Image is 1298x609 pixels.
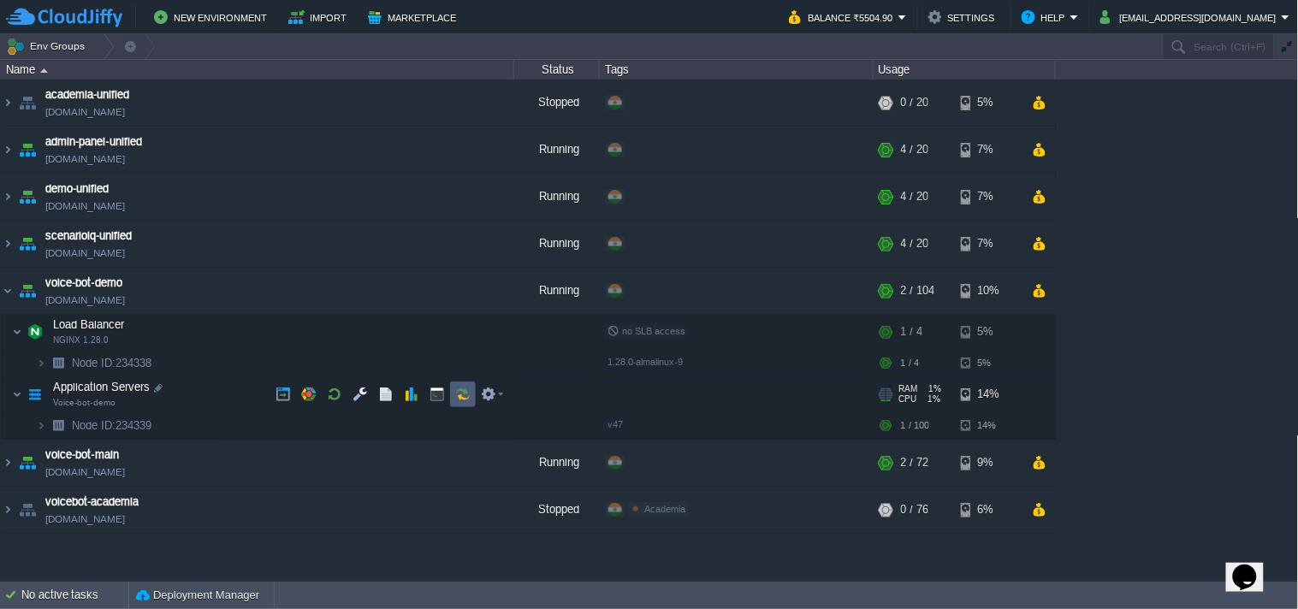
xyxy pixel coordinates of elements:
img: AMDAwAAAACH5BAEAAAAALAAAAAABAAEAAAICRAEAOw== [12,315,22,349]
div: Running [514,440,600,486]
span: Academia [644,504,685,514]
div: Status [515,60,599,80]
img: AMDAwAAAACH5BAEAAAAALAAAAAABAAEAAAICRAEAOw== [1,487,15,533]
a: [DOMAIN_NAME] [45,151,125,168]
button: Marketplace [368,7,461,27]
div: Tags [601,60,873,80]
a: [DOMAIN_NAME] [45,103,125,121]
span: 234338 [70,356,154,370]
button: New Environment [154,7,272,27]
div: 1 / 4 [901,350,919,376]
div: Running [514,221,600,267]
span: 1% [924,394,941,405]
div: 4 / 20 [901,174,928,220]
img: AMDAwAAAACH5BAEAAAAALAAAAAABAAEAAAICRAEAOw== [15,80,39,126]
span: 1% [925,384,942,394]
img: AMDAwAAAACH5BAEAAAAALAAAAAABAAEAAAICRAEAOw== [1,268,15,314]
div: Stopped [514,487,600,533]
img: AMDAwAAAACH5BAEAAAAALAAAAAABAAEAAAICRAEAOw== [15,127,39,173]
span: RAM [899,384,918,394]
img: AMDAwAAAACH5BAEAAAAALAAAAAABAAEAAAICRAEAOw== [1,127,15,173]
div: 10% [961,268,1016,314]
div: No active tasks [21,582,128,609]
div: 4 / 20 [901,127,928,173]
img: AMDAwAAAACH5BAEAAAAALAAAAAABAAEAAAICRAEAOw== [15,268,39,314]
div: Usage [874,60,1055,80]
a: demo-unified [45,180,109,198]
img: AMDAwAAAACH5BAEAAAAALAAAAAABAAEAAAICRAEAOw== [1,174,15,220]
span: 1.28.0-almalinux-9 [608,357,683,367]
div: 1 / 100 [901,412,929,439]
img: AMDAwAAAACH5BAEAAAAALAAAAAABAAEAAAICRAEAOw== [15,174,39,220]
div: 6% [961,487,1016,533]
button: [EMAIL_ADDRESS][DOMAIN_NAME] [1100,7,1282,27]
a: scenarioiq-unified [45,228,132,245]
img: AMDAwAAAACH5BAEAAAAALAAAAAABAAEAAAICRAEAOw== [36,350,46,376]
a: Node ID:234338 [70,356,154,370]
div: 7% [961,221,1016,267]
img: AMDAwAAAACH5BAEAAAAALAAAAAABAAEAAAICRAEAOw== [40,68,48,73]
span: Application Servers [51,380,152,394]
a: [DOMAIN_NAME] [45,292,125,309]
div: Name [2,60,513,80]
a: Application ServersVoice-bot-demo [51,381,152,393]
div: 9% [961,440,1016,486]
div: Running [514,127,600,173]
a: academia-unified [45,86,129,103]
img: AMDAwAAAACH5BAEAAAAALAAAAAABAAEAAAICRAEAOw== [46,412,70,439]
div: 1 / 4 [901,315,922,349]
button: Settings [928,7,1000,27]
span: Node ID: [72,419,116,432]
div: 2 / 72 [901,440,928,486]
img: AMDAwAAAACH5BAEAAAAALAAAAAABAAEAAAICRAEAOw== [12,377,22,411]
a: Node ID:234339 [70,418,154,433]
span: CPU [899,394,917,405]
div: 7% [961,127,1016,173]
a: voice-bot-demo [45,275,122,292]
a: voicebot-academia [45,494,139,511]
div: 5% [961,80,1016,126]
div: 0 / 20 [901,80,928,126]
div: 4 / 20 [901,221,928,267]
div: Stopped [514,80,600,126]
span: Node ID: [72,357,116,370]
div: Running [514,268,600,314]
img: AMDAwAAAACH5BAEAAAAALAAAAAABAAEAAAICRAEAOw== [36,412,46,439]
img: AMDAwAAAACH5BAEAAAAALAAAAAABAAEAAAICRAEAOw== [15,487,39,533]
span: no SLB access [608,326,685,336]
a: [DOMAIN_NAME] [45,464,125,481]
span: 234339 [70,418,154,433]
a: voice-bot-main [45,446,119,464]
a: [DOMAIN_NAME] [45,198,125,215]
span: Voice-bot-demo [53,398,116,408]
div: 7% [961,174,1016,220]
div: 14% [961,412,1016,439]
button: Import [288,7,353,27]
button: Balance ₹5504.90 [789,7,898,27]
a: [DOMAIN_NAME] [45,511,125,528]
img: AMDAwAAAACH5BAEAAAAALAAAAAABAAEAAAICRAEAOw== [1,80,15,126]
a: admin-panel-unified [45,133,142,151]
img: AMDAwAAAACH5BAEAAAAALAAAAAABAAEAAAICRAEAOw== [1,440,15,486]
span: NGINX 1.28.0 [53,335,109,346]
a: [DOMAIN_NAME] [45,245,125,262]
button: Help [1022,7,1070,27]
img: AMDAwAAAACH5BAEAAAAALAAAAAABAAEAAAICRAEAOw== [1,221,15,267]
div: Running [514,174,600,220]
span: Load Balancer [51,317,127,332]
img: AMDAwAAAACH5BAEAAAAALAAAAAABAAEAAAICRAEAOw== [15,221,39,267]
button: Env Groups [6,34,91,58]
img: CloudJiffy [6,7,122,28]
img: AMDAwAAAACH5BAEAAAAALAAAAAABAAEAAAICRAEAOw== [23,377,47,411]
div: 0 / 76 [901,487,928,533]
span: v47 [608,419,623,429]
img: AMDAwAAAACH5BAEAAAAALAAAAAABAAEAAAICRAEAOw== [23,315,47,349]
div: 5% [961,315,1016,349]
